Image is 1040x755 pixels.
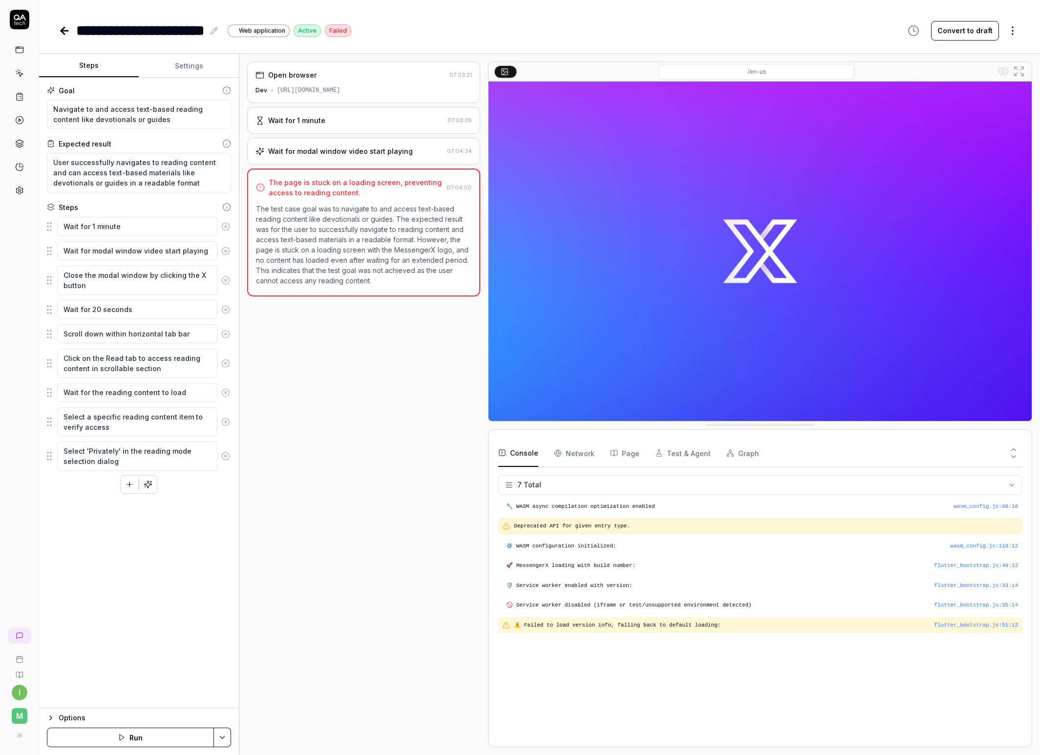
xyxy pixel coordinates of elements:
[325,24,351,37] div: Failed
[934,562,1018,570] button: flutter_bootstrap.js:48:12
[902,21,925,41] button: View version history
[488,82,1032,421] img: Screenshot
[4,648,35,663] a: Book a call with us
[449,71,472,78] time: 07:03:21
[239,26,285,35] span: Web application
[47,265,231,295] div: Suggestions
[934,582,1018,590] button: flutter_bootstrap.js:33:14
[447,147,472,154] time: 07:04:34
[217,324,234,344] button: Remove step
[934,601,1018,609] button: flutter_bootstrap.js:35:14
[506,542,1018,550] pre: ⚙️ WASM configuration initialized:
[4,700,35,726] button: M
[59,85,75,96] div: Goal
[996,63,1011,79] button: Show all interative elements
[256,204,471,286] p: The test case goal was to navigate to and access text-based reading content like devotionals or g...
[447,117,472,124] time: 07:03:28
[12,708,27,724] span: M
[1011,63,1027,79] button: Open in full screen
[59,139,111,149] div: Expected result
[655,440,711,467] button: Test & Agent
[47,241,231,261] div: Suggestions
[12,685,27,700] button: i
[934,621,1018,629] button: flutter_bootstrap.js:51:12
[498,440,538,467] button: Console
[47,441,231,471] div: Suggestions
[954,503,1018,511] button: wasm_config.js:98:16
[4,663,35,679] a: Documentation
[47,299,231,320] div: Suggestions
[217,217,234,236] button: Remove step
[217,412,234,432] button: Remove step
[269,177,443,198] div: The page is stuck on a loading screen, preventing access to reading content.
[931,21,999,41] button: Convert to draft
[255,86,267,95] div: Dev
[59,712,231,724] div: Options
[47,324,231,344] div: Suggestions
[217,354,234,373] button: Remove step
[506,601,1018,609] pre: 🚫 Service worker disabled (iframe or test/unsupported environment detected)
[934,601,1018,609] div: flutter_bootstrap.js : 35 : 14
[217,446,234,466] button: Remove step
[934,582,1018,590] div: flutter_bootstrap.js : 33 : 14
[514,522,1018,530] pre: Deprecated API for given entry type.
[954,503,1018,511] div: wasm_config.js : 98 : 16
[514,621,1018,629] pre: ⚠️ Failed to load version info, falling back to default loading:
[47,728,214,747] button: Run
[934,621,1018,629] div: flutter_bootstrap.js : 51 : 12
[950,542,1018,550] button: wasm_config.js:118:12
[47,348,231,378] div: Suggestions
[8,628,31,644] a: New conversation
[446,184,471,191] time: 07:04:50
[47,216,231,237] div: Suggestions
[268,146,413,156] div: Wait for modal window video start playing
[228,24,290,37] a: Web application
[726,440,759,467] button: Graph
[610,440,639,467] button: Page
[506,562,1018,570] pre: 🚀 MessengerX loading with build number:
[47,382,231,403] div: Suggestions
[950,542,1018,550] div: wasm_config.js : 118 : 12
[217,271,234,290] button: Remove step
[39,54,139,78] button: Steps
[268,70,317,80] div: Open browser
[554,440,594,467] button: Network
[277,86,340,95] div: [URL][DOMAIN_NAME]
[934,562,1018,570] div: flutter_bootstrap.js : 48 : 12
[47,407,231,437] div: Suggestions
[139,54,238,78] button: Settings
[268,115,325,126] div: Wait for 1 minute
[506,503,1018,511] pre: 🔧 WASM async compilation optimization enabled
[506,582,1018,590] pre: 🛡️ Service worker enabled with version:
[294,24,321,37] div: Active
[217,383,234,402] button: Remove step
[59,202,78,212] div: Steps
[47,712,231,724] button: Options
[217,300,234,319] button: Remove step
[217,241,234,261] button: Remove step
